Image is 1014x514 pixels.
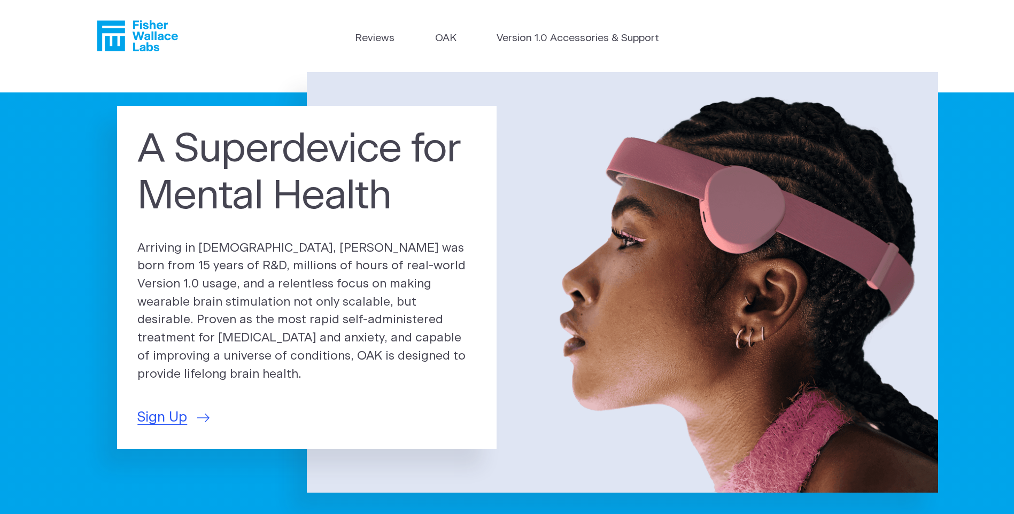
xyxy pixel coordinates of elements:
[497,31,659,46] a: Version 1.0 Accessories & Support
[137,239,476,384] p: Arriving in [DEMOGRAPHIC_DATA], [PERSON_NAME] was born from 15 years of R&D, millions of hours of...
[137,407,210,428] a: Sign Up
[137,126,476,220] h1: A Superdevice for Mental Health
[355,31,394,46] a: Reviews
[97,20,178,51] a: Fisher Wallace
[435,31,456,46] a: OAK
[137,407,187,428] span: Sign Up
